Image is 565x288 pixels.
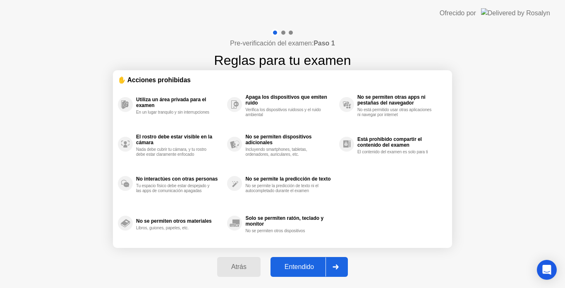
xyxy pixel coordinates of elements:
[118,75,447,85] div: ✋ Acciones prohibidas
[357,94,443,106] div: No se permiten otras apps ni pestañas del navegador
[245,228,323,233] div: No se permiten otros dispositivos
[245,176,335,182] div: No se permite la predicción de texto
[245,147,323,157] div: Incluyendo smartphones, tabletas, ordenadores, auriculares, etc.
[245,134,335,145] div: No se permiten dispositivos adicionales
[214,50,351,70] h1: Reglas para tu examen
[537,260,557,280] div: Open Intercom Messenger
[136,134,223,145] div: El rostro debe estar visible en la cámara
[217,257,261,277] button: Atrás
[245,107,323,117] div: Verifica los dispositivos ruidosos y el ruido ambiental
[481,8,550,18] img: Delivered by Rosalyn
[357,107,436,117] div: No está permitido usar otras aplicaciones ni navegar por internet
[230,38,335,48] h4: Pre-verificación del examen:
[357,150,436,155] div: El contenido del examen es solo para ti
[220,263,258,271] div: Atrás
[136,147,214,157] div: Nada debe cubrir tu cámara, y tu rostro debe estar claramente enfocado
[136,226,214,231] div: Libros, guiones, papeles, etc.
[273,263,326,271] div: Entendido
[245,215,335,227] div: Solo se permiten ratón, teclado y monitor
[440,8,476,18] div: Ofrecido por
[357,136,443,148] div: Está prohibido compartir el contenido del examen
[245,94,335,106] div: Apaga los dispositivos que emiten ruido
[245,183,323,193] div: No se permite la predicción de texto ni el autocompletado durante el examen
[136,218,223,224] div: No se permiten otros materiales
[136,97,223,108] div: Utiliza un área privada para el examen
[271,257,348,277] button: Entendido
[136,110,214,115] div: En un lugar tranquilo y sin interrupciones
[314,40,335,47] b: Paso 1
[136,176,223,182] div: No interactúes con otras personas
[136,183,214,193] div: Tu espacio físico debe estar despejado y las apps de comunicación apagadas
